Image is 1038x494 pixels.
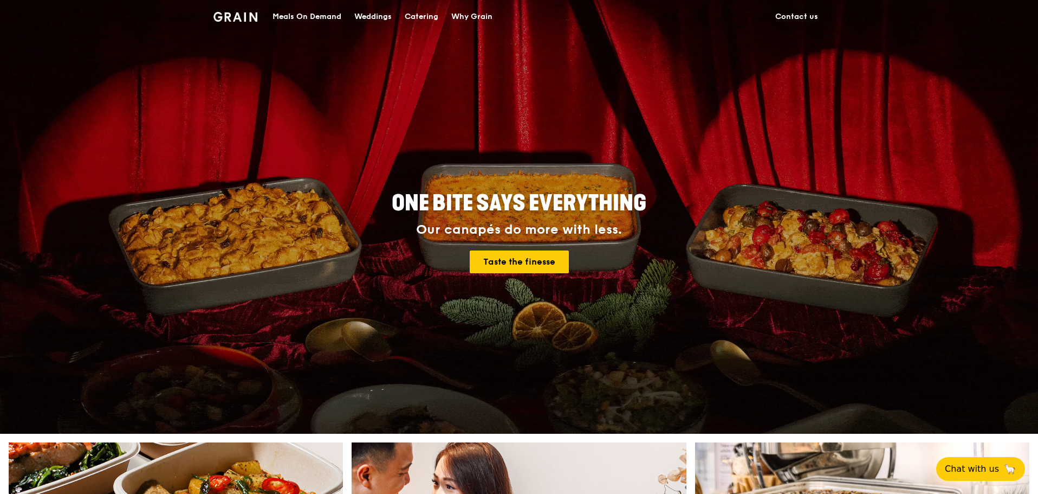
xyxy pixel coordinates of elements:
[324,222,714,238] div: Our canapés do more with less.
[1003,463,1016,476] span: 🦙
[213,12,257,22] img: Grain
[451,1,492,33] div: Why Grain
[273,1,341,33] div: Meals On Demand
[936,457,1025,481] button: Chat with us🦙
[470,251,569,273] a: Taste the finesse
[348,1,398,33] a: Weddings
[354,1,392,33] div: Weddings
[769,1,825,33] a: Contact us
[392,190,646,216] span: ONE BITE SAYS EVERYTHING
[945,463,999,476] span: Chat with us
[398,1,445,33] a: Catering
[445,1,499,33] a: Why Grain
[405,1,438,33] div: Catering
